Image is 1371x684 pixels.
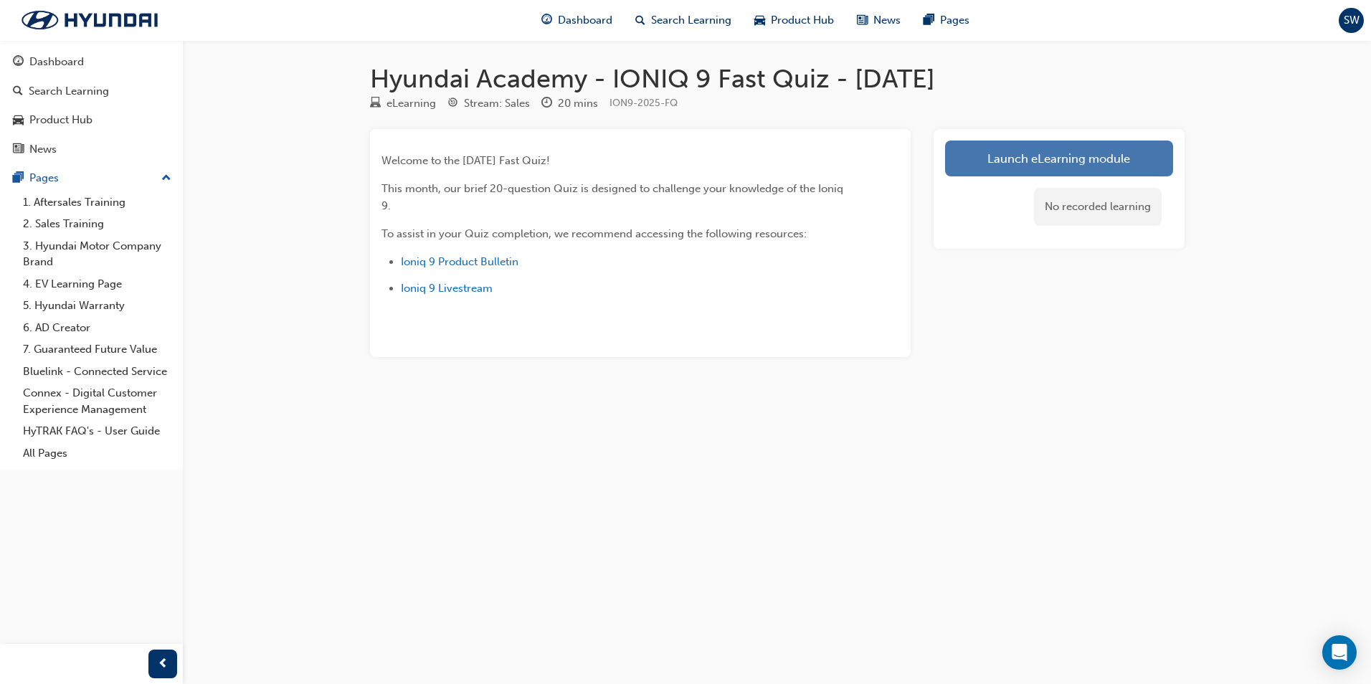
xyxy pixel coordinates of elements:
span: search-icon [13,85,23,98]
a: 2. Sales Training [17,213,177,235]
button: SW [1339,8,1364,33]
div: Duration [541,95,598,113]
a: HyTRAK FAQ's - User Guide [17,420,177,442]
div: Stream: Sales [464,95,530,112]
a: Ioniq 9 Livestream [401,282,493,295]
span: guage-icon [541,11,552,29]
a: search-iconSearch Learning [624,6,743,35]
a: Dashboard [6,49,177,75]
a: Ioniq 9 Product Bulletin [401,255,518,268]
a: Search Learning [6,78,177,105]
span: search-icon [635,11,645,29]
span: pages-icon [13,172,24,185]
a: 1. Aftersales Training [17,191,177,214]
a: Launch eLearning module [945,141,1173,176]
span: guage-icon [13,56,24,69]
span: Pages [940,12,969,29]
span: Welcome to the [DATE] Fast Quiz! [381,154,550,167]
span: Learning resource code [609,97,678,109]
span: car-icon [13,114,24,127]
a: pages-iconPages [912,6,981,35]
span: prev-icon [158,655,169,673]
div: Pages [29,170,59,186]
span: news-icon [13,143,24,156]
span: pages-icon [924,11,934,29]
span: car-icon [754,11,765,29]
div: eLearning [386,95,436,112]
div: Dashboard [29,54,84,70]
a: news-iconNews [845,6,912,35]
img: Trak [7,5,172,35]
span: SW [1344,12,1360,29]
a: 4. EV Learning Page [17,273,177,295]
div: 20 mins [558,95,598,112]
div: Stream [447,95,530,113]
a: guage-iconDashboard [530,6,624,35]
span: learningResourceType_ELEARNING-icon [370,98,381,110]
button: DashboardSearch LearningProduct HubNews [6,46,177,165]
h1: Hyundai Academy - IONIQ 9 Fast Quiz - [DATE] [370,63,1185,95]
span: Search Learning [651,12,731,29]
div: Product Hub [29,112,92,128]
a: News [6,136,177,163]
button: Pages [6,165,177,191]
div: Search Learning [29,83,109,100]
a: All Pages [17,442,177,465]
a: Connex - Digital Customer Experience Management [17,382,177,420]
span: News [873,12,901,29]
a: car-iconProduct Hub [743,6,845,35]
span: Dashboard [558,12,612,29]
a: 7. Guaranteed Future Value [17,338,177,361]
div: Open Intercom Messenger [1322,635,1357,670]
a: 5. Hyundai Warranty [17,295,177,317]
a: Bluelink - Connected Service [17,361,177,383]
div: Type [370,95,436,113]
span: This month, our brief 20-question Quiz is designed to challenge your knowledge of the Ioniq 9. [381,182,846,212]
span: up-icon [161,169,171,188]
span: To assist in your Quiz completion, we recommend accessing the following resources: [381,227,807,240]
a: Product Hub [6,107,177,133]
span: news-icon [857,11,868,29]
span: clock-icon [541,98,552,110]
span: target-icon [447,98,458,110]
div: No recorded learning [1034,188,1162,226]
div: News [29,141,57,158]
a: 3. Hyundai Motor Company Brand [17,235,177,273]
span: Product Hub [771,12,834,29]
a: 6. AD Creator [17,317,177,339]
